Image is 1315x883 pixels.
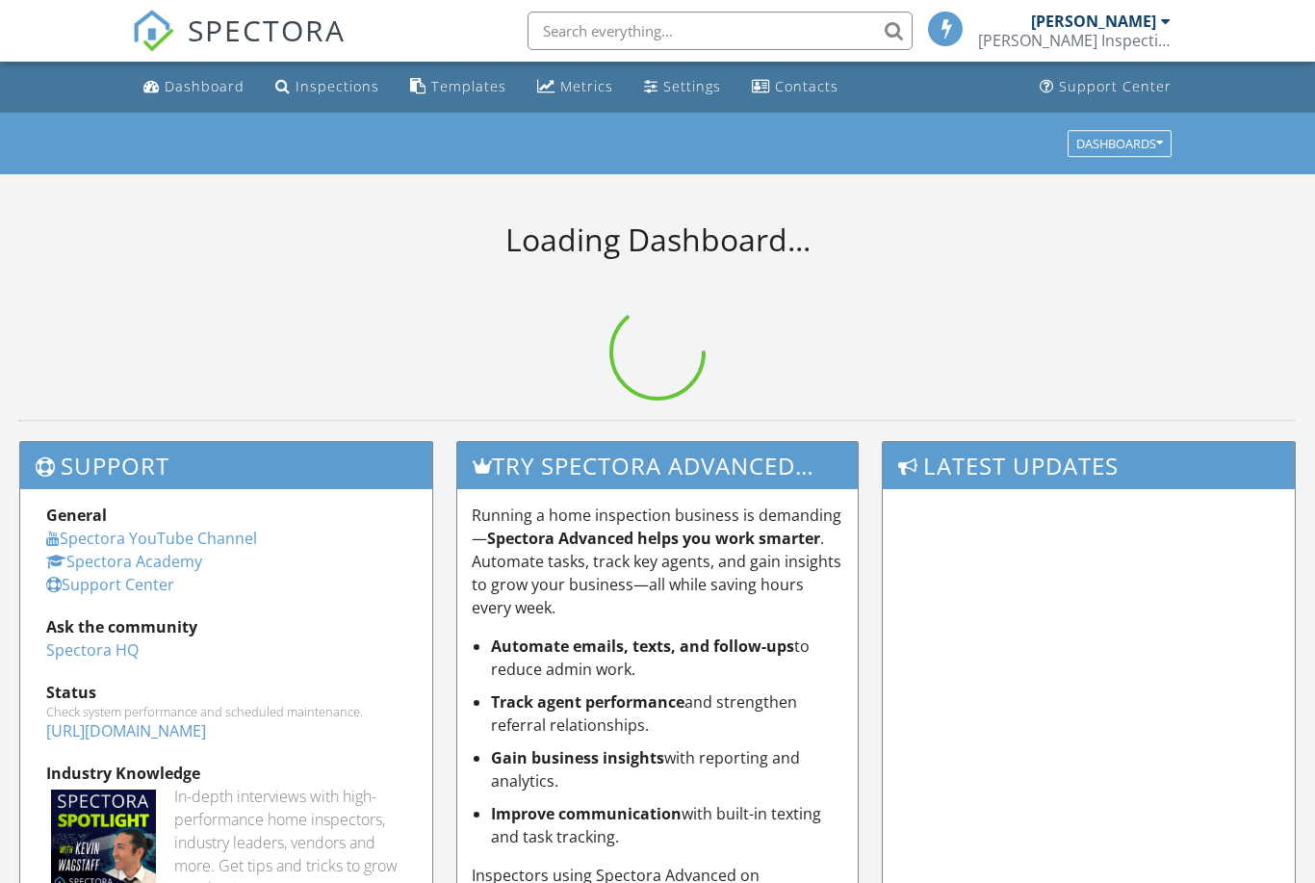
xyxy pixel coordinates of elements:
[491,691,684,713] strong: Track agent performance
[1076,137,1163,150] div: Dashboards
[46,681,406,704] div: Status
[1031,12,1156,31] div: [PERSON_NAME]
[528,12,913,50] input: Search everything...
[883,442,1295,489] h3: Latest Updates
[46,551,202,572] a: Spectora Academy
[491,803,682,824] strong: Improve communication
[268,69,387,105] a: Inspections
[46,762,406,785] div: Industry Knowledge
[491,746,843,792] li: with reporting and analytics.
[487,528,820,549] strong: Spectora Advanced helps you work smarter
[560,77,613,95] div: Metrics
[296,77,379,95] div: Inspections
[978,31,1171,50] div: Kelly Inspections LLC
[1059,77,1172,95] div: Support Center
[136,69,252,105] a: Dashboard
[491,802,843,848] li: with built-in texting and task tracking.
[431,77,506,95] div: Templates
[491,636,794,657] strong: Automate emails, texts, and follow-ups
[188,10,346,50] span: SPECTORA
[457,442,858,489] h3: Try spectora advanced [DATE]
[20,442,432,489] h3: Support
[132,10,174,52] img: The Best Home Inspection Software - Spectora
[165,77,245,95] div: Dashboard
[46,720,206,741] a: [URL][DOMAIN_NAME]
[744,69,846,105] a: Contacts
[663,77,721,95] div: Settings
[491,635,843,681] li: to reduce admin work.
[529,69,621,105] a: Metrics
[402,69,514,105] a: Templates
[636,69,729,105] a: Settings
[46,528,257,549] a: Spectora YouTube Channel
[1068,130,1172,157] button: Dashboards
[46,505,107,526] strong: General
[472,504,843,619] p: Running a home inspection business is demanding— . Automate tasks, track key agents, and gain ins...
[132,26,346,66] a: SPECTORA
[46,639,139,661] a: Spectora HQ
[46,574,174,595] a: Support Center
[46,615,406,638] div: Ask the community
[775,77,838,95] div: Contacts
[491,747,664,768] strong: Gain business insights
[46,704,406,719] div: Check system performance and scheduled maintenance.
[491,690,843,737] li: and strengthen referral relationships.
[1032,69,1179,105] a: Support Center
